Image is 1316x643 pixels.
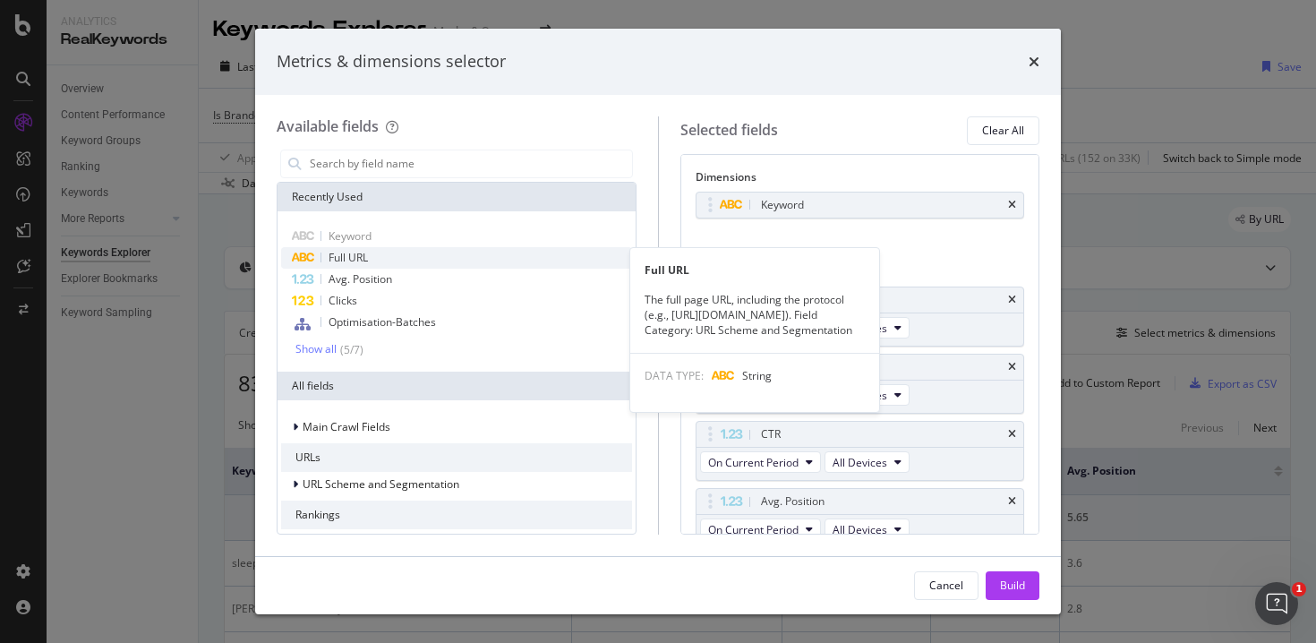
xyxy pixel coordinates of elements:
div: CTR [761,425,781,443]
div: Recently Used [278,183,636,211]
div: Selected fields [680,120,778,141]
div: All fields [278,372,636,400]
span: String [742,368,772,383]
div: Clear All [982,123,1024,138]
div: Avg. Position [761,493,825,510]
div: URLs [281,443,632,472]
div: times [1008,429,1016,440]
div: Keyword [761,196,804,214]
span: Keyword [329,228,372,244]
div: Keywordtimes [696,192,1025,219]
span: On Current Period [708,455,799,470]
iframe: Intercom live chat [1255,582,1298,625]
div: Available fields [277,116,379,136]
span: Main Crawl Fields [303,419,390,434]
span: All Devices [833,522,887,537]
input: Search by field name [308,150,632,177]
button: All Devices [825,451,910,473]
div: Dimensions [696,169,1025,192]
div: Avg. PositiontimesOn Current PeriodAll Devices [696,488,1025,548]
button: On Current Period [700,451,821,473]
div: The full page URL, including the protocol (e.g., [URL][DOMAIN_NAME]). Field Category: URL Scheme ... [630,292,879,338]
div: times [1008,200,1016,210]
div: ( 5 / 7 ) [337,342,363,357]
div: modal [255,29,1061,614]
div: times [1008,496,1016,507]
span: Clicks [329,293,357,308]
span: Avg. Position [329,271,392,287]
div: Full URL [630,262,879,278]
span: All Devices [833,455,887,470]
button: Cancel [914,571,978,600]
span: On Current Period [708,522,799,537]
div: times [1008,362,1016,373]
button: On Current Period [700,519,821,540]
div: Metrics & dimensions selector [277,50,506,73]
span: Full URL [329,250,368,265]
div: Rankings [281,501,632,529]
div: times [1029,50,1039,73]
span: 1 [1292,582,1306,596]
span: Optimisation-Batches [329,314,436,330]
button: Clear All [967,116,1039,145]
div: Build [1000,578,1025,593]
button: All Devices [825,519,910,540]
div: CTRtimesOn Current PeriodAll Devices [696,421,1025,481]
span: URL Scheme and Segmentation [303,476,459,492]
button: Build [986,571,1039,600]
div: Show all [295,343,337,356]
div: Cancel [929,578,963,593]
span: DATA TYPE: [645,368,704,383]
div: times [1008,295,1016,305]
